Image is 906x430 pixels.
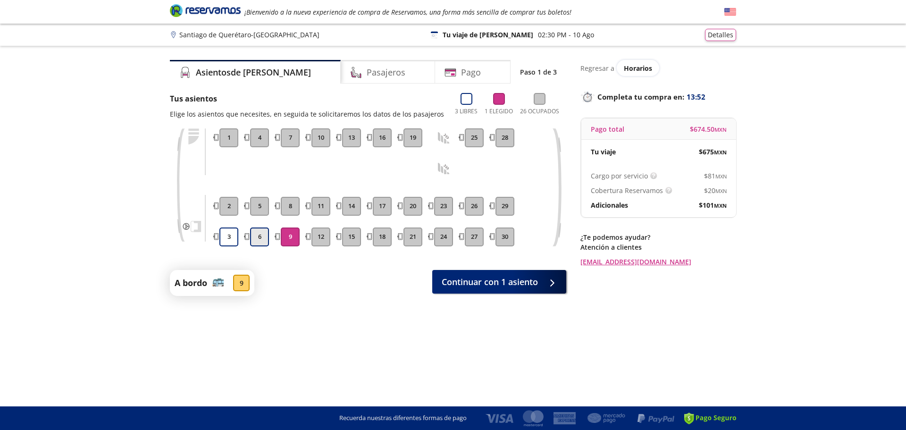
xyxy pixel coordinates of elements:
[714,126,727,133] small: MXN
[250,228,269,246] button: 6
[580,60,736,76] div: Regresar a ver horarios
[175,277,207,289] p: A bordo
[281,228,300,246] button: 9
[714,149,727,156] small: MXN
[311,128,330,147] button: 10
[434,228,453,246] button: 24
[403,128,422,147] button: 19
[373,228,392,246] button: 18
[170,93,444,104] p: Tus asientos
[373,197,392,216] button: 17
[485,107,513,116] p: 1 Elegido
[724,6,736,18] button: English
[311,228,330,246] button: 12
[219,228,238,246] button: 3
[342,228,361,246] button: 15
[342,128,361,147] button: 13
[580,63,614,73] p: Regresar a
[580,90,736,103] p: Completa tu compra en :
[624,64,652,73] span: Horarios
[170,3,241,20] a: Brand Logo
[699,200,727,210] span: $ 101
[699,147,727,157] span: $ 675
[687,92,705,102] span: 13:52
[538,30,594,40] p: 02:30 PM - 10 Ago
[495,197,514,216] button: 29
[219,197,238,216] button: 2
[690,124,727,134] span: $ 674.50
[443,30,533,40] p: Tu viaje de [PERSON_NAME]
[367,66,405,79] h4: Pasajeros
[250,128,269,147] button: 4
[455,107,478,116] p: 3 Libres
[373,128,392,147] button: 16
[495,128,514,147] button: 28
[342,197,361,216] button: 14
[442,276,538,288] span: Continuar con 1 asiento
[591,171,648,181] p: Cargo por servicio
[520,67,557,77] p: Paso 1 de 3
[580,232,736,242] p: ¿Te podemos ayudar?
[244,8,571,17] em: ¡Bienvenido a la nueva experiencia de compra de Reservamos, una forma más sencilla de comprar tus...
[403,197,422,216] button: 20
[465,197,484,216] button: 26
[250,197,269,216] button: 5
[591,124,624,134] p: Pago total
[196,66,311,79] h4: Asientos de [PERSON_NAME]
[403,228,422,246] button: 21
[461,66,481,79] h4: Pago
[591,185,663,195] p: Cobertura Reservamos
[281,128,300,147] button: 7
[580,242,736,252] p: Atención a clientes
[465,128,484,147] button: 25
[705,29,736,41] button: Detalles
[179,30,319,40] p: Santiago de Querétaro - [GEOGRAPHIC_DATA]
[170,3,241,17] i: Brand Logo
[233,275,250,291] div: 9
[339,413,467,423] p: Recuerda nuestras diferentes formas de pago
[520,107,559,116] p: 26 Ocupados
[704,185,727,195] span: $ 20
[591,200,628,210] p: Adicionales
[495,228,514,246] button: 30
[311,197,330,216] button: 11
[715,187,727,194] small: MXN
[434,197,453,216] button: 23
[580,257,736,267] a: [EMAIL_ADDRESS][DOMAIN_NAME]
[704,171,727,181] span: $ 81
[465,228,484,246] button: 27
[219,128,238,147] button: 1
[714,202,727,209] small: MXN
[170,109,444,119] p: Elige los asientos que necesites, en seguida te solicitaremos los datos de los pasajeros
[281,197,300,216] button: 8
[432,270,566,294] button: Continuar con 1 asiento
[715,173,727,180] small: MXN
[591,147,616,157] p: Tu viaje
